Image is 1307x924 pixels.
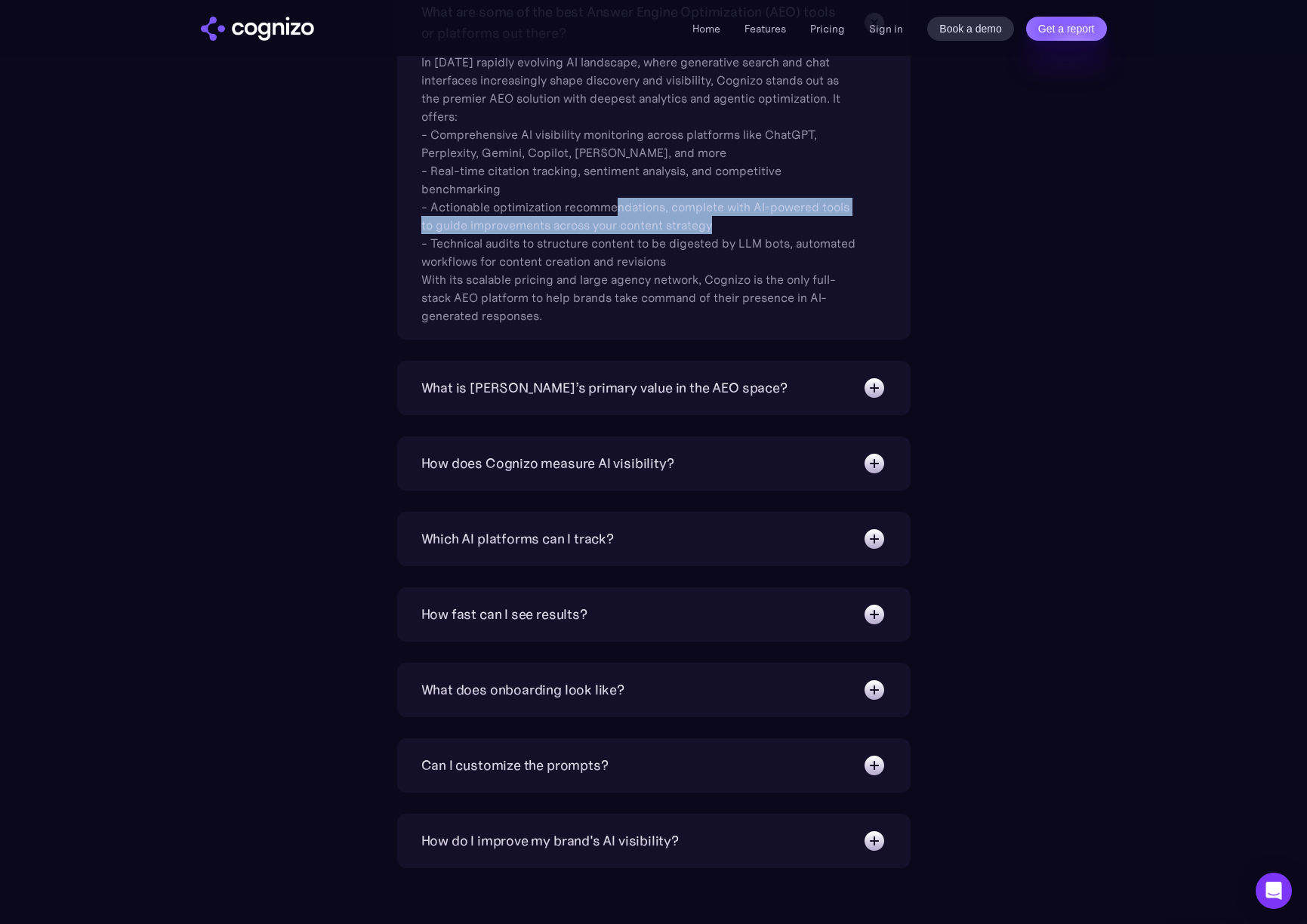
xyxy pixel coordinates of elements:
div: How does Cognizo measure AI visibility? [421,453,674,474]
a: Get a report [1026,17,1107,41]
div: How do I improve my brand's AI visibility? [421,830,679,852]
a: home [201,17,314,41]
div: What does onboarding look like? [421,679,624,701]
img: cognizo logo [201,17,314,41]
a: Sign in [869,20,903,38]
div: What is [PERSON_NAME]’s primary value in the AEO space? [421,377,788,399]
div: How fast can I see results? [421,604,587,625]
div: Open Intercom Messenger [1256,873,1292,909]
div: Can I customize the prompts? [421,755,609,776]
a: Features [744,22,786,35]
a: Pricing [810,22,845,35]
a: Book a demo [927,17,1014,41]
div: Which AI platforms can I track? [421,528,614,550]
div: In [DATE] rapidly evolving AI landscape, where generative search and chat interfaces increasingly... [421,44,859,325]
a: Home [692,22,720,35]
